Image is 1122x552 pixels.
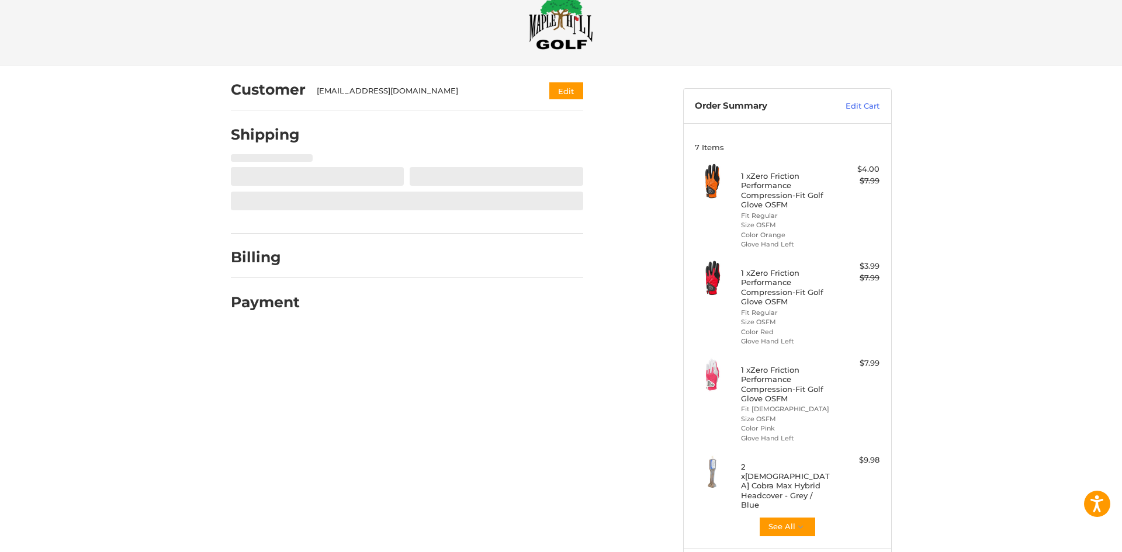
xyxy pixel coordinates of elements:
div: $7.99 [833,357,879,369]
button: See All [759,516,816,537]
div: $9.98 [833,454,879,466]
iframe: Google Customer Reviews [1026,520,1122,552]
div: $7.99 [833,272,879,284]
div: [EMAIL_ADDRESS][DOMAIN_NAME] [317,85,527,97]
h3: 7 Items [695,143,879,152]
li: Size OSFM [741,220,830,230]
h2: Shipping [231,126,300,144]
a: Edit Cart [820,100,879,112]
div: $7.99 [833,175,879,187]
li: Fit [DEMOGRAPHIC_DATA] [741,404,830,414]
h2: Billing [231,248,299,266]
li: Color Red [741,327,830,337]
li: Glove Hand Left [741,336,830,346]
li: Color Orange [741,230,830,240]
li: Fit Regular [741,308,830,318]
li: Size OSFM [741,317,830,327]
div: $3.99 [833,261,879,272]
h3: Order Summary [695,100,820,112]
li: Glove Hand Left [741,433,830,443]
h2: Payment [231,293,300,311]
h4: 1 x Zero Friction Performance Compression-Fit Golf Glove OSFM [741,365,830,403]
li: Fit Regular [741,211,830,221]
button: Edit [549,82,583,99]
li: Size OSFM [741,414,830,424]
h4: 1 x Zero Friction Performance Compression-Fit Golf Glove OSFM [741,268,830,306]
h4: 2 x [DEMOGRAPHIC_DATA] Cobra Max Hybrid Headcover - Grey / Blue [741,462,830,509]
li: Glove Hand Left [741,239,830,249]
h2: Customer [231,81,306,99]
li: Color Pink [741,423,830,433]
div: $4.00 [833,164,879,175]
h4: 1 x Zero Friction Performance Compression-Fit Golf Glove OSFM [741,171,830,209]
